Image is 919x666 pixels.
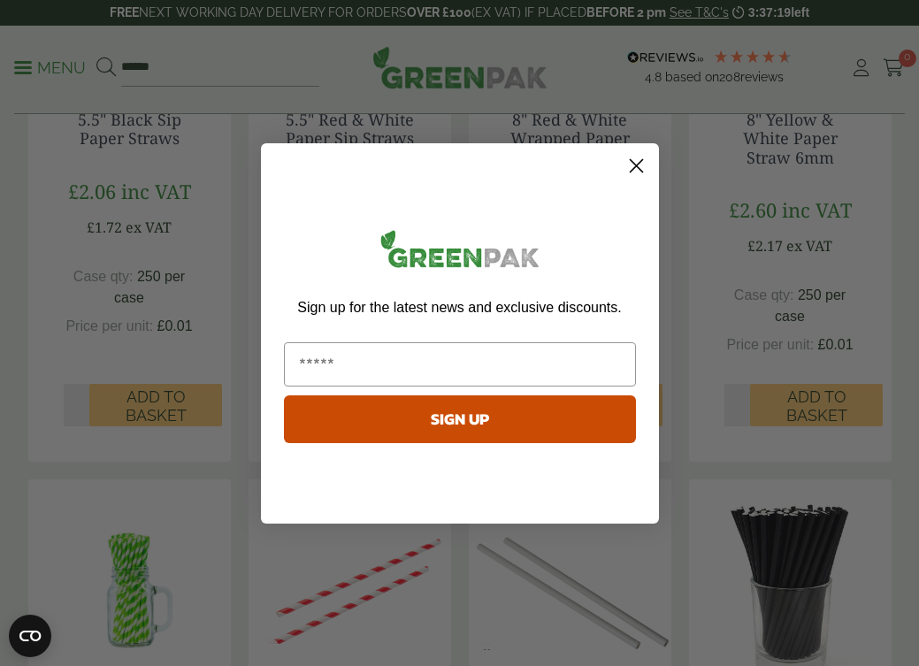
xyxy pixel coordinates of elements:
button: SIGN UP [284,395,636,443]
img: greenpak_logo [284,223,636,282]
span: Sign up for the latest news and exclusive discounts. [297,300,621,315]
button: Close dialog [621,150,652,181]
input: Email [284,342,636,387]
button: Open CMP widget [9,615,51,657]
